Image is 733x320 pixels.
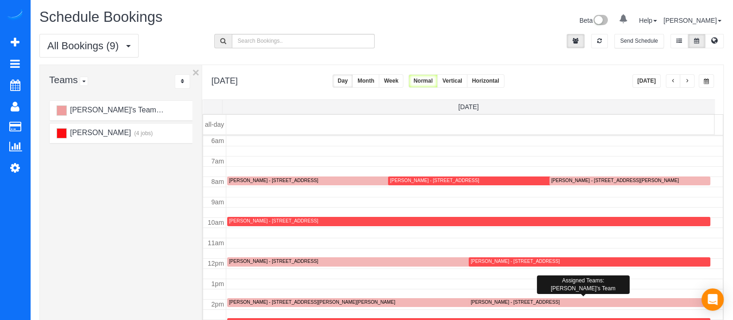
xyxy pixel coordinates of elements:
[211,300,224,308] span: 2pm
[6,9,24,22] img: Automaid Logo
[229,299,395,305] div: [PERSON_NAME] - [STREET_ADDRESS][PERSON_NAME][PERSON_NAME]
[551,177,679,183] div: [PERSON_NAME] - [STREET_ADDRESS][PERSON_NAME]
[211,280,224,287] span: 1pm
[639,17,657,24] a: Help
[211,157,224,165] span: 7am
[229,177,318,183] div: [PERSON_NAME] - [STREET_ADDRESS]
[537,275,630,294] div: Assigned Teams: [PERSON_NAME]'s Team
[229,218,318,224] div: [PERSON_NAME] - [STREET_ADDRESS]
[211,178,224,185] span: 8am
[332,74,353,88] button: Day
[39,9,162,25] span: Schedule Bookings
[205,121,224,128] span: all-day
[208,260,224,267] span: 12pm
[471,299,560,305] div: [PERSON_NAME] - [STREET_ADDRESS]
[211,198,224,206] span: 9am
[158,107,178,114] small: (5 jobs)
[211,74,238,86] h2: [DATE]
[701,288,724,311] div: Open Intercom Messenger
[632,74,661,88] button: [DATE]
[467,74,504,88] button: Horizontal
[181,78,184,84] i: Sort Teams
[593,15,608,27] img: New interface
[471,258,560,264] div: [PERSON_NAME] - [STREET_ADDRESS]
[390,177,479,183] div: [PERSON_NAME] - [STREET_ADDRESS]
[408,74,438,88] button: Normal
[663,17,721,24] a: [PERSON_NAME]
[229,258,318,264] div: [PERSON_NAME] - [STREET_ADDRESS]
[379,74,403,88] button: Week
[211,137,224,144] span: 6am
[47,40,123,52] span: All Bookings (9)
[49,74,78,85] span: Teams
[208,219,224,226] span: 10am
[175,74,190,89] div: ...
[580,17,608,24] a: Beta
[458,103,478,111] span: [DATE]
[352,74,379,88] button: Month
[69,106,156,114] span: [PERSON_NAME]'s Team
[232,34,375,48] input: Search Bookings..
[437,74,467,88] button: Vertical
[614,34,664,48] button: Send Schedule
[192,66,199,78] button: ×
[39,34,139,58] button: All Bookings (9)
[69,129,131,137] span: [PERSON_NAME]
[208,239,224,247] span: 11am
[133,130,153,137] small: (4 jobs)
